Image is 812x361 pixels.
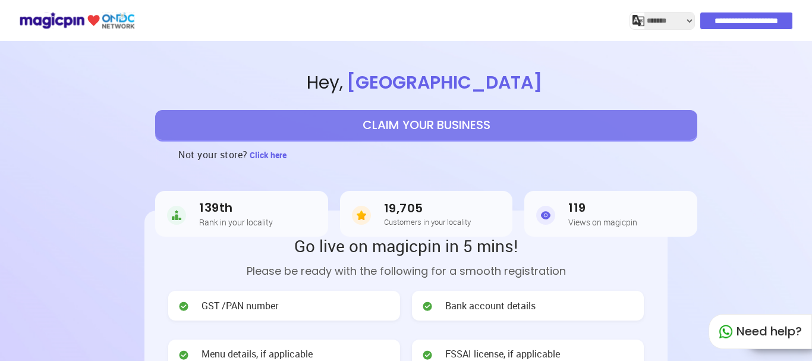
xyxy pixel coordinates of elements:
[568,201,637,215] h3: 119
[199,218,273,227] h5: Rank in your locality
[384,202,471,215] h3: 19,705
[202,299,278,313] span: GST /PAN number
[352,203,371,227] img: Customers
[178,300,190,312] img: check
[199,201,273,215] h3: 139th
[445,299,536,313] span: Bank account details
[632,15,644,27] img: j2MGCQAAAABJRU5ErkJggg==
[384,218,471,226] h5: Customers in your locality
[40,70,812,96] span: Hey ,
[202,347,313,361] span: Menu details, if applicable
[343,70,546,95] span: [GEOGRAPHIC_DATA]
[168,263,644,279] p: Please be ready with the following for a smooth registration
[19,10,135,31] img: ondc-logo-new-small.8a59708e.svg
[421,300,433,312] img: check
[709,314,812,349] div: Need help?
[178,349,190,361] img: check
[167,203,186,227] img: Rank
[178,140,248,169] h3: Not your store?
[155,110,697,140] button: CLAIM YOUR BUSINESS
[445,347,560,361] span: FSSAI license, if applicable
[421,349,433,361] img: check
[719,325,733,339] img: whatapp_green.7240e66a.svg
[568,218,637,227] h5: Views on magicpin
[168,234,644,257] h2: Go live on magicpin in 5 mins!
[250,149,287,161] span: Click here
[536,203,555,227] img: Views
